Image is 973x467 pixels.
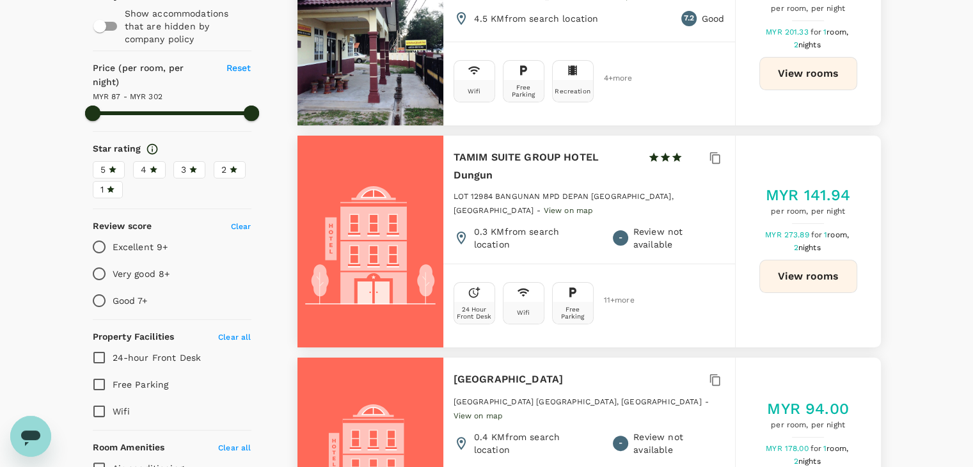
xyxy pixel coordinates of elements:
p: 0.4 KM from search location [474,431,598,456]
span: for [811,444,823,453]
span: room, [827,230,849,239]
span: room, [827,28,848,36]
span: 7.2 [684,12,694,25]
span: Clear all [218,443,251,452]
p: Show accommodations that are hidden by company policy [125,7,250,45]
iframe: Button to launch messaging window [10,416,51,457]
span: Wifi [113,406,131,416]
div: Recreation [555,88,590,95]
h5: MYR 94.00 [767,399,848,419]
p: 4.5 KM from search location [474,12,599,25]
p: Good [702,12,725,25]
p: 0.3 KM from search location [474,225,597,251]
h6: Room Amenities [93,441,165,455]
div: Free Parking [506,84,541,98]
span: room, [827,444,848,453]
span: 2 [793,40,822,49]
span: LOT 12984 BANGUNAN MPD DEPAN [GEOGRAPHIC_DATA], [GEOGRAPHIC_DATA] [454,192,674,215]
div: Wifi [517,309,530,316]
h5: MYR 141.94 [766,185,851,205]
p: Good 7+ [113,294,148,307]
span: - [619,232,622,244]
span: - [619,437,622,450]
span: [GEOGRAPHIC_DATA] [GEOGRAPHIC_DATA], [GEOGRAPHIC_DATA] [454,397,702,406]
span: nights [798,40,821,49]
button: View rooms [759,57,857,90]
span: View on map [454,411,503,420]
span: - [537,206,543,215]
span: 2 [221,163,226,177]
span: Clear [231,222,251,231]
p: Very good 8+ [113,267,170,280]
h6: Review score [93,219,152,233]
h6: Star rating [93,142,141,156]
span: 1 [100,183,104,196]
a: View on map [544,205,594,215]
span: per room, per night [766,205,851,218]
p: Excellent 9+ [113,241,168,253]
span: 4 [141,163,146,177]
span: per room, per night [764,3,852,15]
span: for [811,230,824,239]
span: per room, per night [767,419,848,432]
button: View rooms [759,260,857,293]
h6: Price (per room, per night) [93,61,212,90]
span: nights [798,457,821,466]
div: Free Parking [555,306,590,320]
span: MYR 178.00 [766,444,811,453]
span: MYR 87 - MYR 302 [93,92,162,101]
span: 2 [793,243,822,252]
span: 3 [181,163,186,177]
span: 5 [100,163,106,177]
span: MYR 201.33 [766,28,811,36]
p: Review not available [633,431,724,456]
span: Reset [226,63,251,73]
span: Free Parking [113,379,169,390]
span: 24-hour Front Desk [113,352,202,363]
h6: [GEOGRAPHIC_DATA] [454,370,564,388]
span: MYR 273.89 [765,230,811,239]
h6: TAMIM SUITE GROUP HOTEL Dungun [454,148,638,184]
a: View on map [454,410,503,420]
span: 1 [823,28,850,36]
h6: Property Facilities [93,330,175,344]
p: Review not available [633,225,725,251]
span: nights [798,243,821,252]
div: Wifi [468,88,481,95]
span: for [811,28,823,36]
span: Clear all [218,333,251,342]
svg: Star ratings are awarded to properties to represent the quality of services, facilities, and amen... [146,143,159,155]
span: View on map [544,206,594,215]
span: 2 [793,457,822,466]
span: 4 + more [604,74,623,83]
span: - [705,397,709,406]
span: 1 [824,230,851,239]
span: 1 [823,444,850,453]
span: 11 + more [604,296,623,305]
div: 24 Hour Front Desk [457,306,492,320]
